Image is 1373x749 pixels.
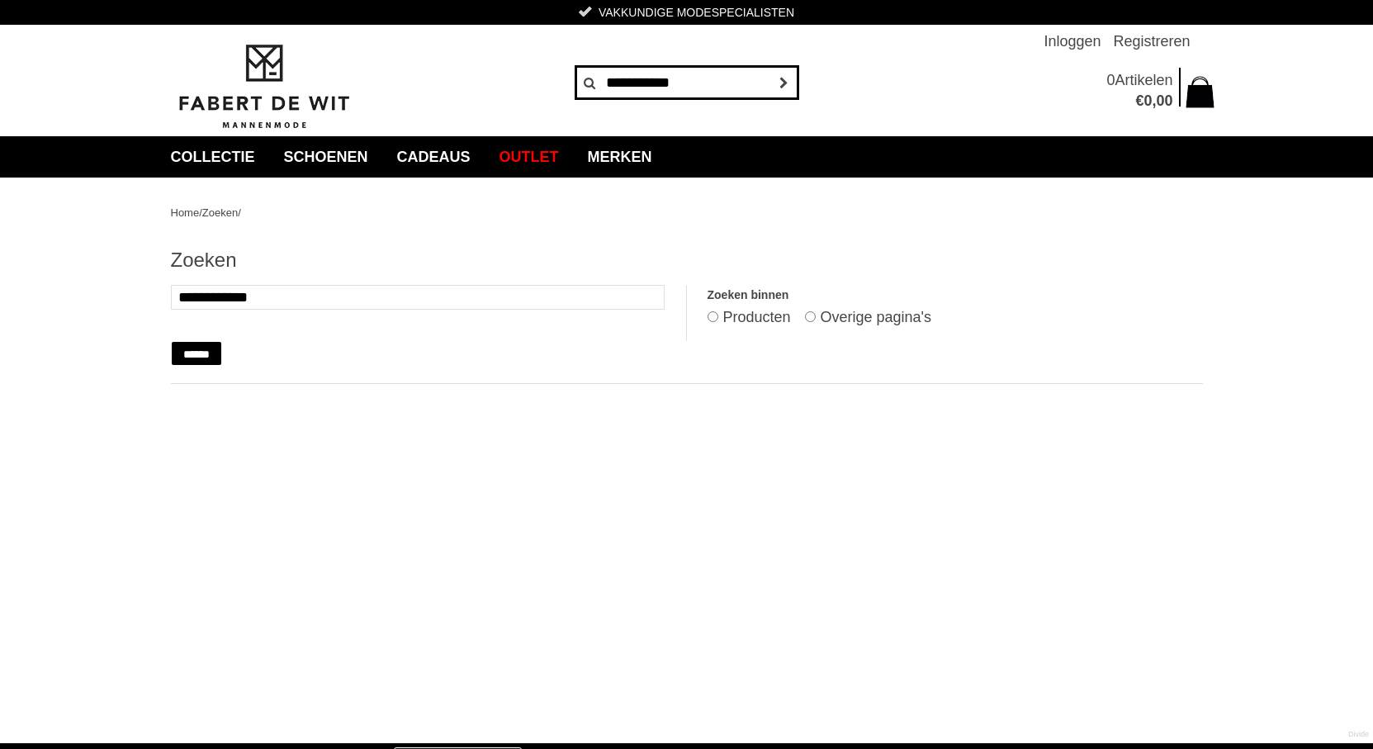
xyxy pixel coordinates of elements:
a: Zoeken [202,206,238,219]
span: € [1135,92,1143,109]
a: Registreren [1113,25,1190,58]
label: Overige pagina's [821,309,932,325]
a: Cadeaus [385,136,483,178]
a: collectie [159,136,267,178]
span: 0 [1143,92,1152,109]
span: , [1152,92,1156,109]
span: 00 [1156,92,1172,109]
a: Schoenen [272,136,381,178]
span: Artikelen [1115,72,1172,88]
label: Producten [722,309,790,325]
a: Home [171,206,200,219]
a: Merken [575,136,665,178]
label: Zoeken binnen [708,285,1202,306]
h1: Zoeken [171,248,1203,273]
span: 0 [1106,72,1115,88]
a: Inloggen [1044,25,1101,58]
a: Divide [1348,724,1369,745]
span: / [199,206,202,219]
img: Fabert de Wit [171,42,357,131]
span: / [238,206,241,219]
a: Outlet [487,136,571,178]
